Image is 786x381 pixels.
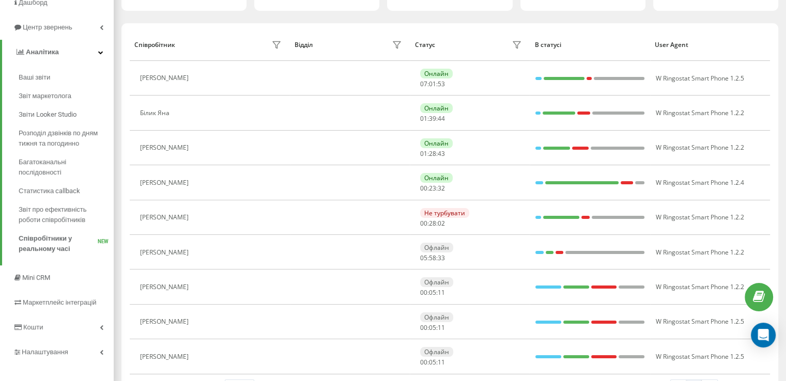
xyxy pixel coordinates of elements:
[420,255,445,262] div: : :
[140,109,172,117] div: Білик Яна
[19,157,109,178] span: Багатоканальні послідовності
[2,40,114,65] a: Аналiтика
[22,348,68,356] span: Налаштування
[420,219,427,228] span: 00
[19,72,50,83] span: Ваші звіти
[429,253,436,262] span: 58
[438,253,445,262] span: 33
[19,233,98,254] span: Співробітники у реальному часі
[19,91,71,101] span: Звіт маркетолога
[420,115,445,122] div: : :
[420,324,445,331] div: : :
[420,289,445,296] div: : :
[420,150,445,157] div: : :
[656,213,744,221] span: W Ringostat Smart Phone 1.2.2
[438,219,445,228] span: 02
[19,124,114,153] a: Розподіл дзвінків по дням тижня та погодинно
[420,69,453,78] div: Онлайн
[655,41,765,49] div: User Agent
[23,23,72,31] span: Центр звернень
[295,41,313,49] div: Відділ
[19,68,114,87] a: Ваші звіти
[19,182,114,200] a: Статистика callback
[429,358,436,367] span: 05
[140,318,191,325] div: [PERSON_NAME]
[140,249,191,256] div: [PERSON_NAME]
[19,105,114,124] a: Звіти Looker Studio
[420,149,427,158] span: 01
[438,80,445,88] span: 53
[420,323,427,332] span: 00
[429,219,436,228] span: 28
[656,74,744,83] span: W Ringostat Smart Phone 1.2.5
[420,184,427,193] span: 00
[438,323,445,332] span: 11
[140,353,191,360] div: [PERSON_NAME]
[438,114,445,123] span: 44
[420,114,427,123] span: 01
[438,149,445,158] span: 43
[134,41,175,49] div: Співробітник
[429,80,436,88] span: 01
[420,208,469,218] div: Не турбувати
[420,80,427,88] span: 07
[420,347,453,357] div: Офлайн
[19,204,109,225] span: Звіт про ефективність роботи співробітників
[420,220,445,227] div: : :
[140,283,191,291] div: [PERSON_NAME]
[429,288,436,297] span: 05
[420,253,427,262] span: 05
[438,358,445,367] span: 11
[23,323,43,331] span: Кошти
[420,288,427,297] span: 00
[420,359,445,366] div: : :
[140,144,191,151] div: [PERSON_NAME]
[19,87,114,105] a: Звіт маркетолога
[656,352,744,361] span: W Ringostat Smart Phone 1.2.5
[656,282,744,291] span: W Ringostat Smart Phone 1.2.2
[751,323,776,347] div: Open Intercom Messenger
[429,184,436,193] span: 23
[414,41,435,49] div: Статус
[19,200,114,229] a: Звіт про ефективність роботи співробітників
[23,298,97,306] span: Маркетплейс інтеграцій
[19,128,109,149] span: Розподіл дзвінків по дням тижня та погодинно
[19,109,76,120] span: Звіти Looker Studio
[656,248,744,257] span: W Ringostat Smart Phone 1.2.2
[420,243,453,252] div: Офлайн
[19,153,114,182] a: Багатоканальні послідовності
[19,229,114,258] a: Співробітники у реальному часіNEW
[140,74,191,82] div: [PERSON_NAME]
[19,186,80,196] span: Статистика callback
[420,312,453,322] div: Офлайн
[420,138,453,148] div: Онлайн
[656,178,744,187] span: W Ringostat Smart Phone 1.2.4
[438,184,445,193] span: 32
[429,149,436,158] span: 28
[535,41,645,49] div: В статусі
[420,103,453,113] div: Онлайн
[420,277,453,287] div: Офлайн
[420,185,445,192] div: : :
[26,48,59,56] span: Аналiтика
[22,274,50,281] span: Mini CRM
[656,108,744,117] span: W Ringostat Smart Phone 1.2.2
[140,214,191,221] div: [PERSON_NAME]
[420,358,427,367] span: 00
[438,288,445,297] span: 11
[420,81,445,88] div: : :
[429,323,436,332] span: 05
[140,179,191,186] div: [PERSON_NAME]
[429,114,436,123] span: 39
[420,173,453,183] div: Онлайн
[656,317,744,326] span: W Ringostat Smart Phone 1.2.5
[656,143,744,152] span: W Ringostat Smart Phone 1.2.2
